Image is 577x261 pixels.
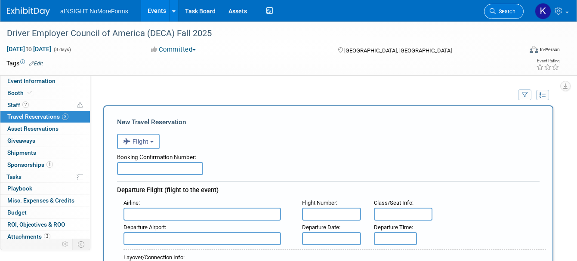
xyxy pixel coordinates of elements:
span: Giveaways [7,137,35,144]
span: 3 [44,233,50,240]
div: Driver Employer Council of America (DECA) Fall 2025 [4,26,512,41]
span: Potential Scheduling Conflict -- at least one attendee is tagged in another overlapping event. [77,101,83,109]
span: ROI, Objectives & ROO [7,221,65,228]
span: Booth [7,89,34,96]
button: Flight [117,134,160,149]
a: Shipments [0,147,90,159]
span: Event Information [7,77,56,84]
button: Committed [148,45,199,54]
img: Kate Silvas [535,3,551,19]
span: aINSIGHT NoMoreForms [60,8,128,15]
span: Departure Flight (flight to the event) [117,186,219,194]
span: Class/Seat Info [374,200,412,206]
span: Misc. Expenses & Credits [7,197,74,204]
span: Departure Airport [123,224,165,230]
span: 1 [46,161,53,168]
span: (3 days) [53,47,71,52]
a: Event Information [0,75,90,87]
div: Booking Confirmation Number: [117,149,540,162]
a: Edit [29,61,43,67]
span: Departure Date [302,224,339,230]
span: 2 [22,101,29,108]
small: : [302,224,340,230]
span: Staff [7,101,29,108]
span: Tasks [6,173,22,180]
span: Asset Reservations [7,125,59,132]
a: ROI, Objectives & ROO [0,219,90,230]
small: : [123,254,185,261]
a: Attachments3 [0,231,90,243]
td: Tags [6,59,43,68]
td: Toggle Event Tabs [73,239,90,250]
span: Travel Reservations [7,113,68,120]
div: New Travel Reservation [117,117,540,127]
a: Asset Reservations [0,123,90,135]
span: Search [496,8,515,15]
span: [DATE] [DATE] [6,45,52,53]
a: Search [484,4,524,19]
div: Event Rating [536,59,559,63]
span: Budget [7,209,27,216]
span: Flight [123,138,149,145]
img: ExhibitDay [7,7,50,16]
span: Departure Time [374,224,412,230]
span: Layover/Connection Info [123,254,183,261]
span: to [25,46,33,52]
a: Misc. Expenses & Credits [0,195,90,206]
a: Sponsorships1 [0,159,90,171]
a: Playbook [0,183,90,194]
span: Flight Number [302,200,336,206]
i: Filter by Traveler [522,92,528,98]
span: Shipments [7,149,36,156]
a: Budget [0,207,90,218]
a: Travel Reservations3 [0,111,90,123]
span: [GEOGRAPHIC_DATA], [GEOGRAPHIC_DATA] [344,47,452,54]
span: Playbook [7,185,32,192]
a: Tasks [0,171,90,183]
a: Staff2 [0,99,90,111]
body: Rich Text Area. Press ALT-0 for help. [5,3,410,12]
div: Event Format [478,45,560,58]
div: In-Person [540,46,560,53]
small: : [123,224,166,230]
small: : [374,200,413,206]
i: Booth reservation complete [28,90,32,95]
img: Format-Inperson.png [530,46,538,53]
a: Giveaways [0,135,90,147]
span: 3 [62,114,68,120]
span: Airline [123,200,139,206]
small: : [302,200,337,206]
small: : [123,200,140,206]
a: Booth [0,87,90,99]
span: Attachments [7,233,50,240]
small: : [374,224,413,230]
td: Personalize Event Tab Strip [58,239,73,250]
span: Sponsorships [7,161,53,168]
